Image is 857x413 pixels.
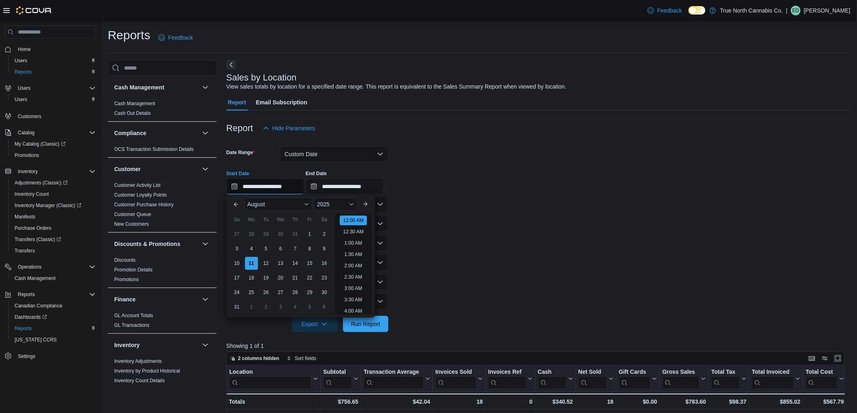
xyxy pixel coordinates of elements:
div: Invoices Sold [435,369,476,376]
span: Feedback [168,34,193,42]
div: Cash [538,369,567,389]
button: Operations [15,262,45,272]
button: Reports [8,66,99,78]
button: Reports [8,323,99,334]
span: Manifests [15,214,35,220]
div: Total Cost [806,369,837,376]
span: Email Subscription [256,94,307,110]
div: Button. Open the year selector. 2025 is currently selected. [314,198,357,211]
span: Purchase Orders [15,225,51,231]
span: Operations [15,262,96,272]
a: Settings [15,352,38,361]
a: Users [11,95,30,104]
a: Reports [11,324,35,333]
button: Cash Management [200,83,210,92]
div: Total Tax [711,369,740,376]
span: Catalog [18,129,34,136]
a: New Customers [114,221,149,227]
div: day-24 [230,286,243,299]
a: Transfers (Classic) [11,235,64,244]
button: Operations [2,261,99,273]
a: Promotion Details [114,267,153,273]
h3: Compliance [114,129,146,137]
li: 12:30 AM [340,227,367,237]
button: Hide Parameters [260,120,318,136]
span: Export [297,316,333,332]
span: Promotions [11,150,96,160]
button: 2 columns hidden [227,354,283,363]
button: Manifests [8,211,99,222]
span: Users [11,56,96,66]
div: day-28 [245,228,258,241]
a: Cash Management [11,273,59,283]
li: 12:00 AM [340,216,367,225]
span: Adjustments (Classic) [11,178,96,188]
div: day-14 [289,257,302,270]
div: day-27 [230,228,243,241]
div: Fr [303,213,316,226]
li: 2:00 AM [341,261,365,271]
a: Transfers [11,246,38,256]
button: Customer [114,165,199,173]
span: Hide Parameters [273,124,315,132]
button: Total Invoiced [752,369,800,389]
div: day-6 [274,242,287,255]
a: Inventory Manager (Classic) [11,201,85,210]
span: Inventory Adjustments [114,358,162,364]
div: August, 2025 [230,227,332,314]
div: Cash Management [108,99,217,121]
span: Users [11,95,96,104]
span: Reports [15,290,96,299]
button: Finance [114,295,199,303]
h3: Sales by Location [226,73,297,83]
span: GL Account Totals [114,312,153,319]
div: Location [229,369,311,389]
p: | [786,6,788,15]
a: Purchase Orders [11,223,55,233]
span: Adjustments (Classic) [15,180,68,186]
h3: Finance [114,295,136,303]
span: Purchase Orders [11,223,96,233]
div: day-5 [260,242,273,255]
span: GL Transactions [114,322,149,328]
span: Settings [18,353,35,360]
a: Users [11,56,30,66]
button: Location [229,369,318,389]
span: Inventory [18,168,38,175]
div: day-6 [318,301,331,313]
div: Total Invoiced [752,369,794,389]
a: Dashboards [11,312,50,322]
div: Cash [538,369,567,376]
span: Canadian Compliance [15,303,62,309]
div: Total Invoiced [752,369,794,376]
li: 1:30 AM [341,250,365,259]
a: Reports [11,67,35,77]
div: Customer [108,180,217,232]
div: Invoices Sold [435,369,476,389]
nav: Complex example [5,40,96,383]
a: My Catalog (Classic) [11,139,69,149]
span: Operations [18,264,42,270]
button: Open list of options [377,240,384,246]
div: day-28 [289,286,302,299]
button: Previous Month [230,198,243,211]
button: Total Cost [806,369,844,389]
div: Invoices Ref [488,369,526,376]
span: Washington CCRS [11,335,96,345]
div: Transaction Average [364,369,424,376]
a: [US_STATE] CCRS [11,335,60,345]
div: day-9 [318,242,331,255]
input: Press the down key to open a popover containing a calendar. [306,178,384,195]
button: Gross Sales [662,369,706,389]
button: Cash Management [8,273,99,284]
div: Discounts & Promotions [108,255,217,288]
div: day-2 [318,228,331,241]
h3: Inventory [114,341,140,349]
span: My Catalog (Classic) [11,139,96,149]
a: Adjustments (Classic) [11,178,71,188]
span: Cash Management [11,273,96,283]
label: End Date [306,170,327,177]
span: Promotions [15,152,39,159]
div: day-4 [289,301,302,313]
